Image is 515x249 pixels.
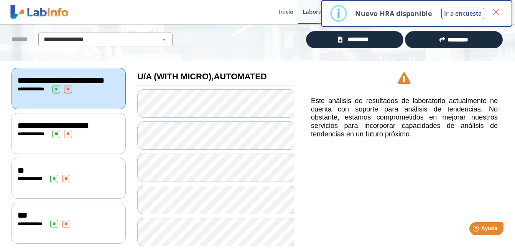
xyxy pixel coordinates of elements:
[355,9,432,18] p: Nuevo HRA disponible
[311,97,498,138] h5: Este análisis de resultados de laboratorio actualmente no cuenta con soporte para análisis de ten...
[441,8,484,19] button: Ir a encuesta
[337,7,341,20] div: i
[137,72,267,81] b: U/A (WITH MICRO),AUTOMATED
[489,5,503,19] button: Close this dialog
[447,219,507,241] iframe: Help widget launcher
